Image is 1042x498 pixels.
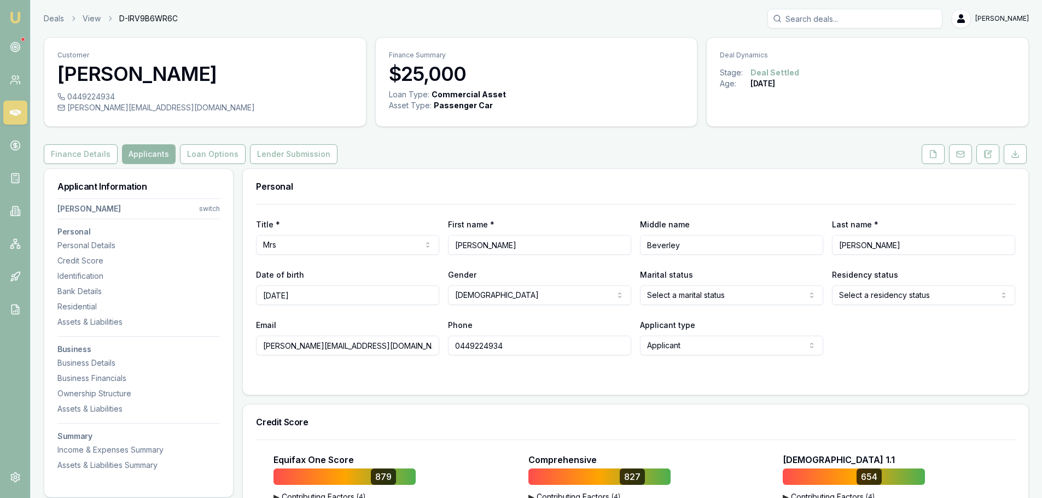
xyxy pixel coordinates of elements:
[9,11,22,24] img: emu-icon-u.png
[57,460,220,471] div: Assets & Liabilities Summary
[57,432,220,440] h3: Summary
[180,144,246,164] button: Loan Options
[44,144,120,164] a: Finance Details
[44,13,64,24] a: Deals
[57,444,220,455] div: Income & Expenses Summary
[57,317,220,327] div: Assets & Liabilities
[640,320,695,330] label: Applicant type
[389,63,684,85] h3: $25,000
[640,220,690,229] label: Middle name
[857,468,882,485] div: 654
[83,13,101,24] a: View
[57,358,220,368] div: Business Details
[57,301,220,312] div: Residential
[256,220,280,229] label: Title *
[832,220,878,229] label: Last name *
[256,270,304,279] label: Date of birth
[199,204,220,213] div: switch
[832,270,898,279] label: Residency status
[57,102,353,113] div: [PERSON_NAME][EMAIL_ADDRESS][DOMAIN_NAME]
[371,468,396,485] div: 879
[434,100,493,111] div: Passenger Car
[720,51,1015,60] p: Deal Dynamics
[120,144,178,164] a: Applicants
[57,91,353,102] div: 0449224934
[44,144,118,164] button: Finance Details
[750,67,799,78] div: Deal Settled
[178,144,248,164] a: Loan Options
[256,320,276,330] label: Email
[57,255,220,266] div: Credit Score
[57,286,220,297] div: Bank Details
[389,89,429,100] div: Loan Type:
[57,345,220,353] h3: Business
[57,228,220,236] h3: Personal
[256,285,439,305] input: DD/MM/YYYY
[767,9,942,28] input: Search deals
[389,100,432,111] div: Asset Type :
[57,51,353,60] p: Customer
[528,453,597,466] p: Comprehensive
[750,78,775,89] div: [DATE]
[57,63,353,85] h3: [PERSON_NAME]
[448,220,494,229] label: First name *
[44,13,178,24] nav: breadcrumb
[256,418,1015,426] h3: Credit Score
[57,388,220,399] div: Ownership Structure
[620,468,645,485] div: 827
[57,182,220,191] h3: Applicant Information
[389,51,684,60] p: Finance Summary
[256,182,1015,191] h3: Personal
[57,240,220,251] div: Personal Details
[57,271,220,282] div: Identification
[720,67,750,78] div: Stage:
[448,270,476,279] label: Gender
[975,14,1029,23] span: [PERSON_NAME]
[57,373,220,384] div: Business Financials
[640,270,693,279] label: Marital status
[448,320,473,330] label: Phone
[122,144,176,164] button: Applicants
[720,78,750,89] div: Age:
[248,144,340,164] a: Lender Submission
[250,144,337,164] button: Lender Submission
[119,13,178,24] span: D-IRV9B6WR6C
[448,336,631,355] input: 0431 234 567
[57,203,121,214] div: [PERSON_NAME]
[273,453,354,466] p: Equifax One Score
[783,453,895,466] p: [DEMOGRAPHIC_DATA] 1.1
[432,89,506,100] div: Commercial Asset
[57,403,220,414] div: Assets & Liabilities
